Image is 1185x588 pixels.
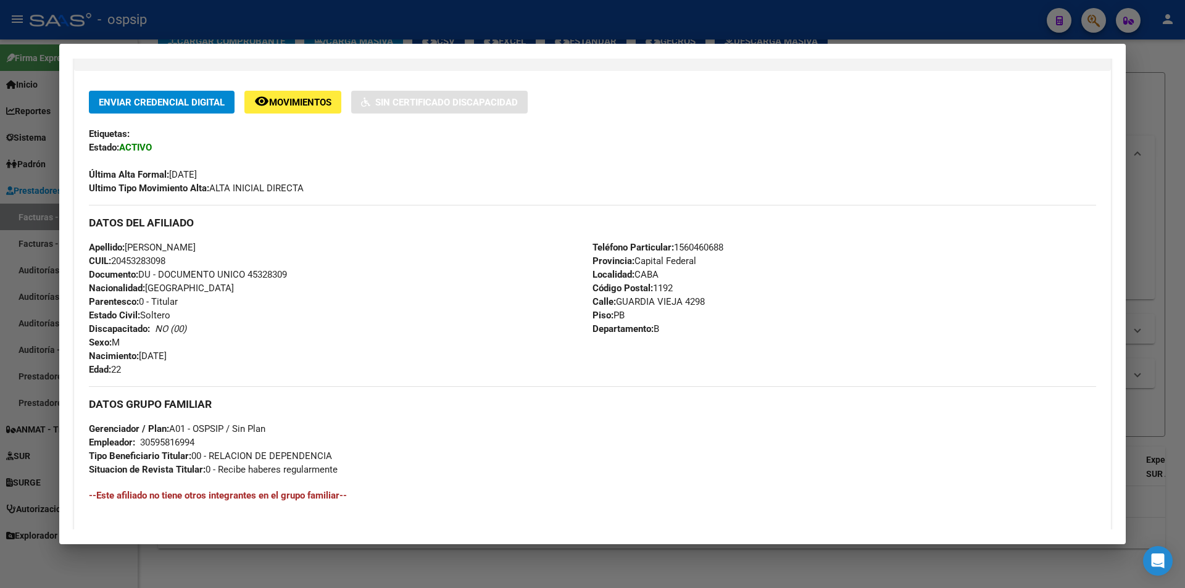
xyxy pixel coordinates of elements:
[592,323,654,334] strong: Departamento:
[89,310,170,321] span: Soltero
[89,450,191,462] strong: Tipo Beneficiario Titular:
[89,450,332,462] span: 00 - RELACION DE DEPENDENCIA
[89,437,135,448] strong: Empleador:
[140,436,194,449] div: 30595816994
[89,269,287,280] span: DU - DOCUMENTO UNICO 45328309
[89,128,130,139] strong: Etiquetas:
[89,283,234,294] span: [GEOGRAPHIC_DATA]
[1143,546,1173,576] div: Open Intercom Messenger
[89,169,169,180] strong: Última Alta Formal:
[89,142,119,153] strong: Estado:
[99,97,225,108] span: Enviar Credencial Digital
[89,283,145,294] strong: Nacionalidad:
[89,423,169,434] strong: Gerenciador / Plan:
[592,283,653,294] strong: Código Postal:
[89,169,197,180] span: [DATE]
[89,183,304,194] span: ALTA INICIAL DIRECTA
[89,337,120,348] span: M
[592,269,659,280] span: CABA
[592,310,613,321] strong: Piso:
[89,423,265,434] span: A01 - OSPSIP / Sin Plan
[89,91,235,114] button: Enviar Credencial Digital
[89,489,1096,502] h4: --Este afiliado no tiene otros integrantes en el grupo familiar--
[592,255,634,267] strong: Provincia:
[375,97,518,108] span: Sin Certificado Discapacidad
[89,464,338,475] span: 0 - Recibe haberes regularmente
[592,296,705,307] span: GUARDIA VIEJA 4298
[89,242,196,253] span: [PERSON_NAME]
[592,310,625,321] span: PB
[592,296,616,307] strong: Calle:
[89,269,138,280] strong: Documento:
[592,283,673,294] span: 1192
[254,94,269,109] mat-icon: remove_red_eye
[89,296,139,307] strong: Parentesco:
[74,71,1111,534] div: Datos de Empadronamiento
[89,350,167,362] span: [DATE]
[119,142,152,153] strong: ACTIVO
[89,255,165,267] span: 20453283098
[89,310,140,321] strong: Estado Civil:
[89,364,121,375] span: 22
[592,242,723,253] span: 1560460688
[89,255,111,267] strong: CUIL:
[89,464,206,475] strong: Situacion de Revista Titular:
[592,255,696,267] span: Capital Federal
[89,350,139,362] strong: Nacimiento:
[592,323,659,334] span: B
[89,216,1096,230] h3: DATOS DEL AFILIADO
[89,323,150,334] strong: Discapacitado:
[592,242,674,253] strong: Teléfono Particular:
[155,323,186,334] i: NO (00)
[89,364,111,375] strong: Edad:
[89,337,112,348] strong: Sexo:
[592,269,634,280] strong: Localidad:
[351,91,528,114] button: Sin Certificado Discapacidad
[269,97,331,108] span: Movimientos
[244,91,341,114] button: Movimientos
[89,183,209,194] strong: Ultimo Tipo Movimiento Alta:
[89,397,1096,411] h3: DATOS GRUPO FAMILIAR
[89,296,178,307] span: 0 - Titular
[89,242,125,253] strong: Apellido:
